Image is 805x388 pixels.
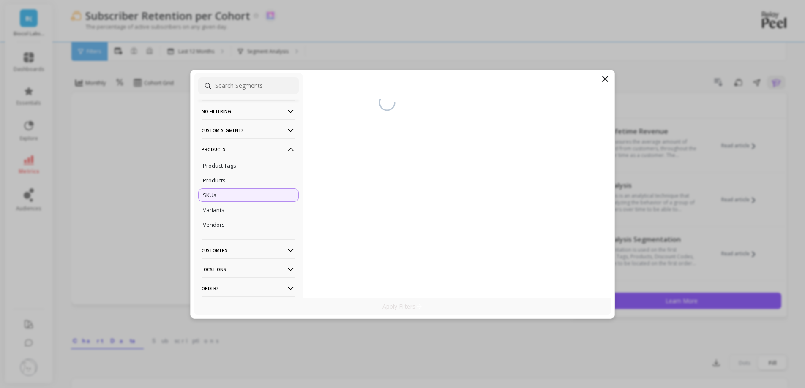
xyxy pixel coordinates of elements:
[202,296,295,318] p: Subscriptions
[202,119,295,141] p: Custom Segments
[202,258,295,280] p: Locations
[202,277,295,299] p: Orders
[203,221,225,228] p: Vendors
[202,138,295,160] p: Products
[198,77,299,94] input: Search Segments
[202,100,295,122] p: No filtering
[203,191,216,199] p: SKUs
[203,162,236,169] p: Product Tags
[203,206,224,214] p: Variants
[203,176,226,184] p: Products
[382,302,423,310] p: Apply Filters
[202,239,295,261] p: Customers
